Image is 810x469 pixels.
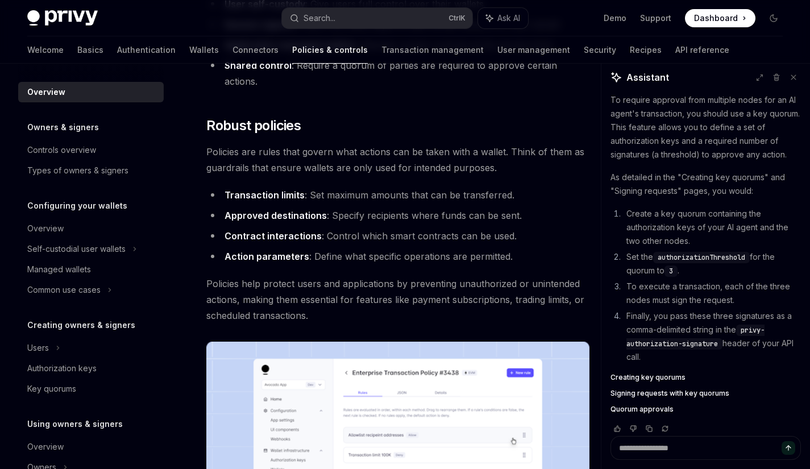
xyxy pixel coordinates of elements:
div: Types of owners & signers [27,164,128,177]
li: Create a key quorum containing the authorization keys of your AI agent and the two other nodes. [623,207,801,248]
div: Authorization keys [27,362,97,375]
span: Robust policies [206,117,301,135]
a: Authorization keys [18,358,164,379]
li: To execute a transaction, each of the three nodes must sign the request. [623,280,801,307]
span: Quorum approvals [610,405,674,414]
li: : Set maximum amounts that can be transferred. [206,187,589,203]
strong: Shared control [225,60,292,71]
button: Toggle dark mode [765,9,783,27]
a: Welcome [27,36,64,64]
div: Overview [27,440,64,454]
div: Search... [304,11,335,25]
span: Ctrl K [448,14,466,23]
a: Controls overview [18,140,164,160]
a: Basics [77,36,103,64]
a: Transaction management [381,36,484,64]
li: Finally, you pass these three signatures as a comma-delimited string in the header of your API call. [623,309,801,364]
li: : Control which smart contracts can be used. [206,228,589,244]
a: Types of owners & signers [18,160,164,181]
button: Send message [782,441,795,455]
a: Authentication [117,36,176,64]
div: Common use cases [27,283,101,297]
a: Overview [18,82,164,102]
div: Controls overview [27,143,96,157]
span: authorizationThreshold [658,253,745,262]
span: 3 [669,267,673,276]
a: Quorum approvals [610,405,801,414]
span: Assistant [626,70,669,84]
span: Policies help protect users and applications by preventing unauthorized or unintended actions, ma... [206,276,589,323]
a: Overview [18,437,164,457]
img: dark logo [27,10,98,26]
div: Overview [27,85,65,99]
a: Policies & controls [292,36,368,64]
span: Creating key quorums [610,373,686,382]
span: privy-authorization-signature [626,326,765,348]
a: Security [584,36,616,64]
button: Search...CtrlK [282,8,472,28]
strong: Contract interactions [225,230,322,242]
span: Ask AI [497,13,520,24]
a: API reference [675,36,729,64]
h5: Using owners & signers [27,417,123,431]
div: Overview [27,222,64,235]
a: Signing requests with key quorums [610,389,801,398]
p: As detailed in the "Creating key quorums" and "Signing requests" pages, you would: [610,171,801,198]
li: : Specify recipients where funds can be sent. [206,207,589,223]
div: Managed wallets [27,263,91,276]
strong: Action parameters [225,251,309,262]
span: Policies are rules that govern what actions can be taken with a wallet. Think of them as guardrai... [206,144,589,176]
h5: Configuring your wallets [27,199,127,213]
a: Recipes [630,36,662,64]
h5: Creating owners & signers [27,318,135,332]
span: Dashboard [694,13,738,24]
div: Self-custodial user wallets [27,242,126,256]
p: To require approval from multiple nodes for an AI agent's transaction, you should use a key quoru... [610,93,801,161]
div: Key quorums [27,382,76,396]
li: : Require a quorum of parties are required to approve certain actions. [206,57,589,89]
a: Demo [604,13,626,24]
a: Managed wallets [18,259,164,280]
li: Set the for the quorum to . [623,250,801,277]
strong: Transaction limits [225,189,305,201]
div: Users [27,341,49,355]
h5: Owners & signers [27,121,99,134]
a: Connectors [232,36,279,64]
button: Ask AI [478,8,528,28]
a: User management [497,36,570,64]
a: Support [640,13,671,24]
span: Signing requests with key quorums [610,389,729,398]
a: Dashboard [685,9,755,27]
a: Wallets [189,36,219,64]
strong: Approved destinations [225,210,327,221]
li: : Define what specific operations are permitted. [206,248,589,264]
a: Creating key quorums [610,373,801,382]
a: Overview [18,218,164,239]
a: Key quorums [18,379,164,399]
